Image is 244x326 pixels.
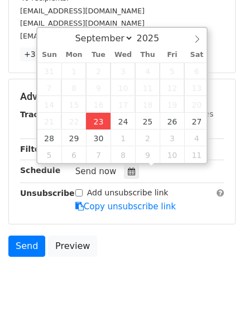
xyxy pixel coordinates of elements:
span: September 15, 2025 [61,96,86,113]
span: October 9, 2025 [135,146,160,163]
span: Sun [37,51,62,59]
span: Wed [111,51,135,59]
a: Preview [48,236,97,257]
span: September 4, 2025 [135,63,160,79]
span: September 24, 2025 [111,113,135,130]
strong: Unsubscribe [20,189,75,198]
span: September 18, 2025 [135,96,160,113]
span: October 5, 2025 [37,146,62,163]
iframe: Chat Widget [188,272,244,326]
h5: Advanced [20,90,224,103]
span: September 28, 2025 [37,130,62,146]
span: September 23, 2025 [86,113,111,130]
span: September 10, 2025 [111,79,135,96]
span: September 20, 2025 [184,96,209,113]
span: September 14, 2025 [37,96,62,113]
span: Thu [135,51,160,59]
span: Fri [160,51,184,59]
span: September 22, 2025 [61,113,86,130]
a: Send [8,236,45,257]
span: September 30, 2025 [86,130,111,146]
span: Send now [75,166,117,176]
a: +37 more [20,47,67,61]
span: September 9, 2025 [86,79,111,96]
strong: Filters [20,145,49,154]
span: September 5, 2025 [160,63,184,79]
span: September 21, 2025 [37,113,62,130]
span: September 26, 2025 [160,113,184,130]
span: October 11, 2025 [184,146,209,163]
span: September 17, 2025 [111,96,135,113]
span: Mon [61,51,86,59]
span: Tue [86,51,111,59]
span: September 7, 2025 [37,79,62,96]
span: September 12, 2025 [160,79,184,96]
span: September 19, 2025 [160,96,184,113]
span: October 1, 2025 [111,130,135,146]
span: September 6, 2025 [184,63,209,79]
strong: Schedule [20,166,60,175]
a: Copy unsubscribe link [75,202,176,212]
small: [EMAIL_ADDRESS][DOMAIN_NAME] [20,32,145,40]
span: October 8, 2025 [111,146,135,163]
span: September 2, 2025 [86,63,111,79]
label: Add unsubscribe link [87,187,169,199]
span: October 2, 2025 [135,130,160,146]
strong: Tracking [20,110,58,119]
span: September 27, 2025 [184,113,209,130]
span: August 31, 2025 [37,63,62,79]
small: [EMAIL_ADDRESS][DOMAIN_NAME] [20,7,145,15]
span: September 25, 2025 [135,113,160,130]
span: September 11, 2025 [135,79,160,96]
input: Year [133,33,174,44]
span: October 6, 2025 [61,146,86,163]
span: October 4, 2025 [184,130,209,146]
span: September 3, 2025 [111,63,135,79]
span: October 3, 2025 [160,130,184,146]
span: September 29, 2025 [61,130,86,146]
span: September 13, 2025 [184,79,209,96]
small: [EMAIL_ADDRESS][DOMAIN_NAME] [20,19,145,27]
span: October 10, 2025 [160,146,184,163]
span: September 8, 2025 [61,79,86,96]
span: September 1, 2025 [61,63,86,79]
span: October 7, 2025 [86,146,111,163]
span: September 16, 2025 [86,96,111,113]
span: Sat [184,51,209,59]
